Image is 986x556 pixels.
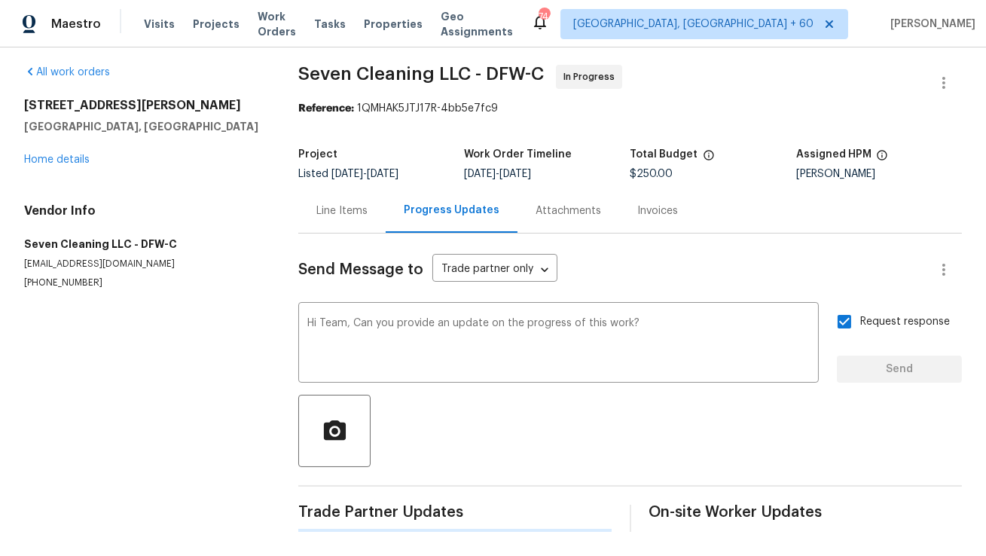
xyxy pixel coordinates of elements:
[499,169,531,179] span: [DATE]
[539,9,549,24] div: 744
[573,17,814,32] span: [GEOGRAPHIC_DATA], [GEOGRAPHIC_DATA] + 60
[24,203,262,218] h4: Vendor Info
[298,262,423,277] span: Send Message to
[563,69,621,84] span: In Progress
[298,169,398,179] span: Listed
[316,203,368,218] div: Line Items
[860,314,950,330] span: Request response
[464,169,531,179] span: -
[441,9,513,39] span: Geo Assignments
[307,318,810,371] textarea: Hi Team, Can you provide an update on the progress of this work?
[331,169,363,179] span: [DATE]
[298,103,354,114] b: Reference:
[876,149,888,169] span: The hpm assigned to this work order.
[24,258,262,270] p: [EMAIL_ADDRESS][DOMAIN_NAME]
[630,169,673,179] span: $250.00
[649,505,963,520] span: On-site Worker Updates
[796,169,962,179] div: [PERSON_NAME]
[258,9,296,39] span: Work Orders
[637,203,678,218] div: Invoices
[536,203,601,218] div: Attachments
[796,149,872,160] h5: Assigned HPM
[314,19,346,29] span: Tasks
[51,17,101,32] span: Maestro
[298,65,544,83] span: Seven Cleaning LLC - DFW-C
[884,17,975,32] span: [PERSON_NAME]
[464,169,496,179] span: [DATE]
[464,149,572,160] h5: Work Order Timeline
[298,101,962,116] div: 1QMHAK5JTJ17R-4bb5e7fc9
[24,154,90,165] a: Home details
[24,276,262,289] p: [PHONE_NUMBER]
[367,169,398,179] span: [DATE]
[144,17,175,32] span: Visits
[432,258,557,283] div: Trade partner only
[24,98,262,113] h2: [STREET_ADDRESS][PERSON_NAME]
[703,149,715,169] span: The total cost of line items that have been proposed by Opendoor. This sum includes line items th...
[364,17,423,32] span: Properties
[298,149,337,160] h5: Project
[630,149,698,160] h5: Total Budget
[331,169,398,179] span: -
[24,237,262,252] h5: Seven Cleaning LLC - DFW-C
[24,119,262,134] h5: [GEOGRAPHIC_DATA], [GEOGRAPHIC_DATA]
[404,203,499,218] div: Progress Updates
[24,67,110,78] a: All work orders
[193,17,240,32] span: Projects
[298,505,612,520] span: Trade Partner Updates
